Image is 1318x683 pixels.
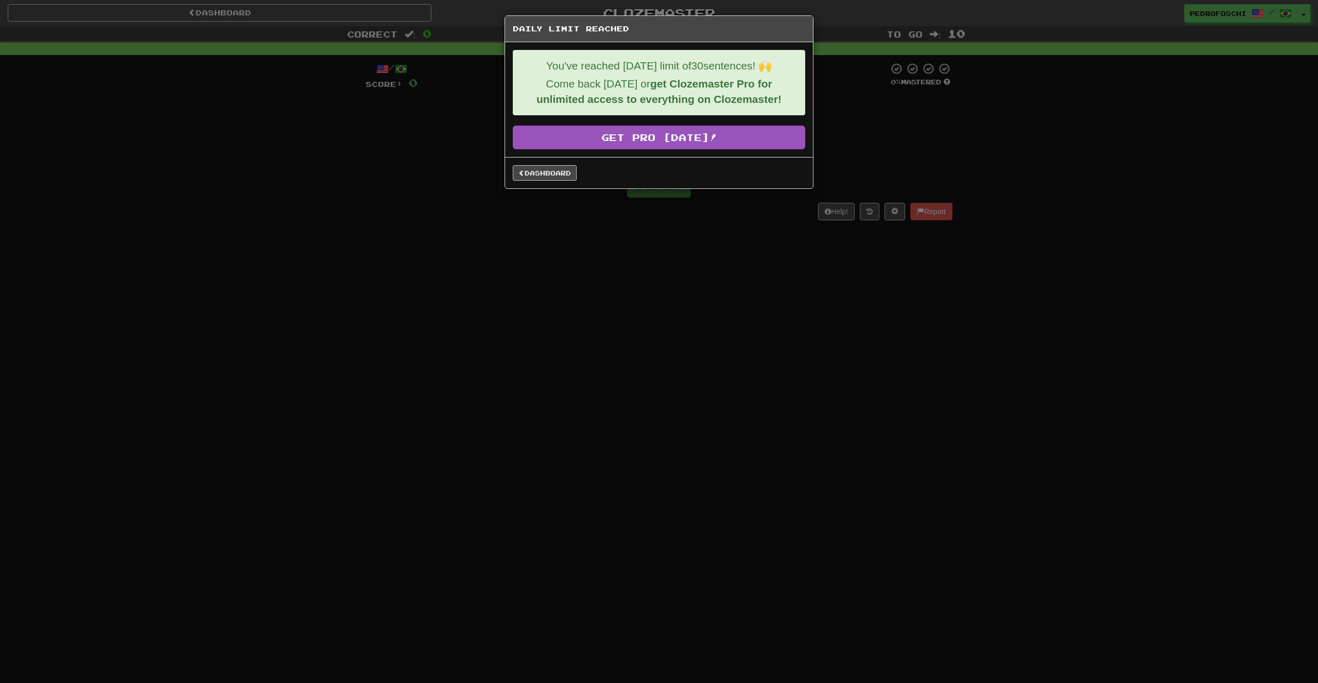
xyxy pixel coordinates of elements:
[513,126,805,149] a: Get Pro [DATE]!
[521,76,797,107] p: Come back [DATE] or
[521,58,797,74] p: You've reached [DATE] limit of 30 sentences! 🙌
[513,165,577,181] a: Dashboard
[513,24,805,34] h5: Daily Limit Reached
[536,78,782,105] strong: get Clozemaster Pro for unlimited access to everything on Clozemaster!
